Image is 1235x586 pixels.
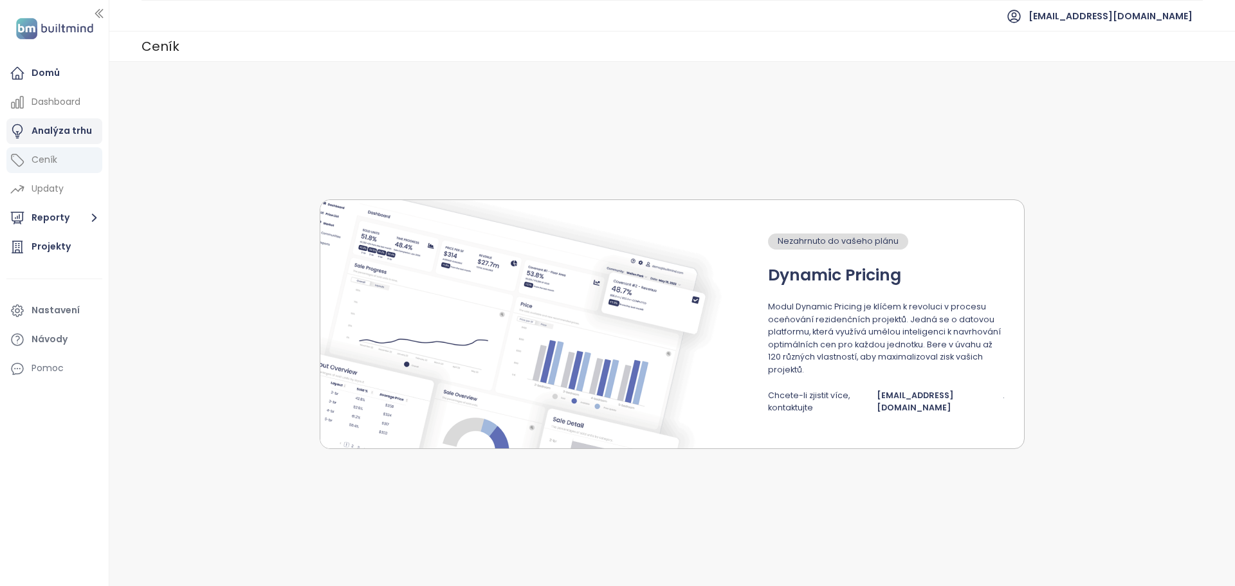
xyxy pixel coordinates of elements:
[32,152,57,168] div: Ceník
[12,15,97,42] img: logo
[768,262,901,288] h1: Dynamic Pricing
[32,65,60,81] div: Domů
[6,298,102,324] a: Nastavení
[142,35,179,58] div: Ceník
[6,234,102,260] a: Projekty
[6,205,102,231] button: Reporty
[32,94,80,110] div: Dashboard
[32,302,80,318] div: Nastavení
[320,200,755,448] img: Dasboard banner
[32,181,64,197] div: Updaty
[6,118,102,144] a: Analýza trhu
[768,233,908,250] div: Nezahrnuto do vašeho plánu
[6,60,102,86] a: Domů
[32,331,68,347] div: Návody
[32,123,92,139] div: Analýza trhu
[6,327,102,353] a: Návody
[6,176,102,202] a: Updaty
[6,356,102,381] div: Pomoc
[6,147,102,173] a: Ceník
[877,389,1000,414] div: [EMAIL_ADDRESS][DOMAIN_NAME]
[1003,389,1005,414] div: .
[32,239,71,255] div: Projekty
[768,300,1005,376] p: Modul Dynamic Pricing je klíčem k revoluci v procesu oceňování rezidenčních projektů. Jedná se o ...
[768,389,874,414] div: Chcete-li zjistit více, kontaktujte
[1029,1,1193,32] span: [EMAIL_ADDRESS][DOMAIN_NAME]
[6,89,102,115] a: Dashboard
[32,360,64,376] div: Pomoc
